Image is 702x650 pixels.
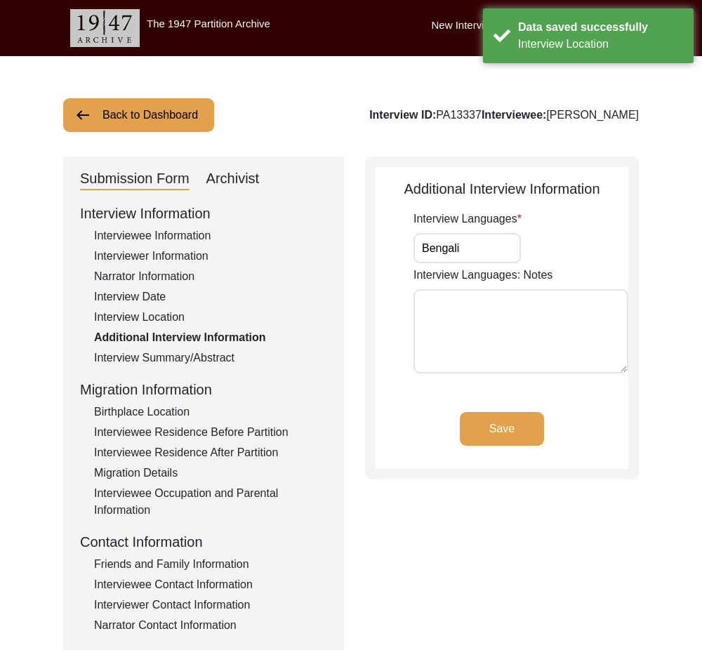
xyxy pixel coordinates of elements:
button: Save [460,412,544,446]
label: Interview Languages [413,211,522,227]
div: Data saved successfully [518,19,683,36]
div: Migration Details [94,465,327,482]
div: Narrator Contact Information [94,617,327,634]
div: Interviewee Residence Before Partition [94,424,327,441]
div: PA13337 [PERSON_NAME] [369,107,639,124]
div: Interviewee Contact Information [94,576,327,593]
label: Interview Languages: Notes [413,267,552,284]
div: Interview Location [94,309,327,326]
div: Archivist [206,168,260,190]
div: Friends and Family Information [94,556,327,573]
button: Back to Dashboard [63,98,214,132]
div: Interviewer Contact Information [94,597,327,613]
div: Interviewee Occupation and Parental Information [94,485,327,519]
label: The 1947 Partition Archive [147,18,270,29]
div: Interview Summary/Abstract [94,350,327,366]
div: Migration Information [80,379,327,400]
img: arrow-left.png [74,107,91,124]
div: Submission Form [80,168,190,190]
div: Interviewer Information [94,248,327,265]
div: Additional Interview Information [94,329,327,346]
div: Interview Location [518,36,683,53]
div: Birthplace Location [94,404,327,420]
div: Interview Date [94,288,327,305]
img: header-logo.png [70,9,140,47]
b: Interviewee: [482,109,546,121]
div: Additional Interview Information [376,178,628,199]
b: Interview ID: [369,109,436,121]
div: Narrator Information [94,268,327,285]
label: New Interview [432,18,498,34]
div: Interviewee Information [94,227,327,244]
div: Interview Information [80,203,327,224]
div: Interviewee Residence After Partition [94,444,327,461]
div: Contact Information [80,531,327,552]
